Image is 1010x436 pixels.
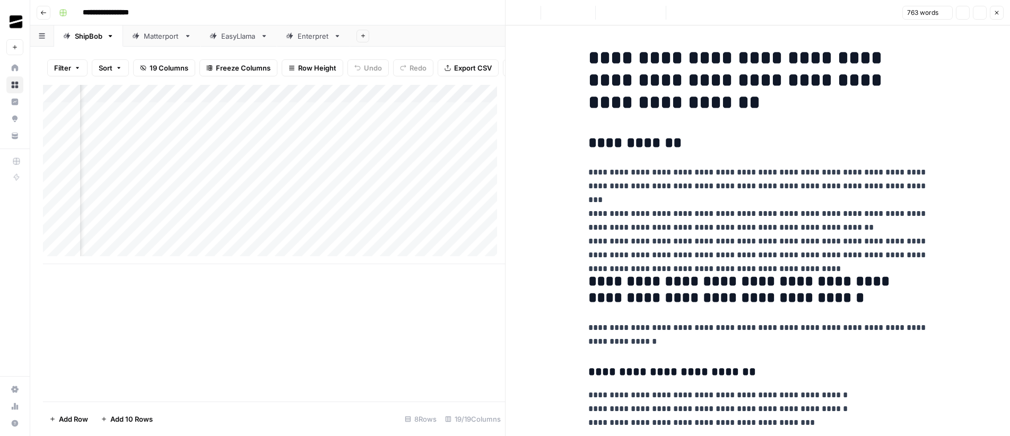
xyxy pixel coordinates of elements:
div: 19/19 Columns [441,411,505,428]
a: Opportunities [6,110,23,127]
div: Enterpret [298,31,329,41]
div: Matterport [144,31,180,41]
span: Undo [364,63,382,73]
a: Enterpret [277,25,350,47]
button: Row Height [282,59,343,76]
button: Help + Support [6,415,23,432]
button: Add Row [43,411,94,428]
span: 19 Columns [150,63,188,73]
div: EasyLlama [221,31,256,41]
span: Sort [99,63,112,73]
span: 763 words [907,8,938,18]
a: Your Data [6,127,23,144]
button: Workspace: OGM [6,8,23,35]
a: Insights [6,93,23,110]
button: 19 Columns [133,59,195,76]
span: Add 10 Rows [110,414,153,424]
div: 8 Rows [400,411,441,428]
a: Matterport [123,25,201,47]
button: Export CSV [438,59,499,76]
a: Usage [6,398,23,415]
span: Filter [54,63,71,73]
button: Sort [92,59,129,76]
span: Add Row [59,414,88,424]
div: ShipBob [75,31,102,41]
button: Filter [47,59,88,76]
span: Export CSV [454,63,492,73]
span: Row Height [298,63,336,73]
a: EasyLlama [201,25,277,47]
button: Redo [393,59,433,76]
a: ShipBob [54,25,123,47]
span: Redo [410,63,426,73]
a: Home [6,59,23,76]
span: Freeze Columns [216,63,271,73]
a: Browse [6,76,23,93]
button: Undo [347,59,389,76]
button: 763 words [902,6,953,20]
a: Settings [6,381,23,398]
button: Add 10 Rows [94,411,159,428]
img: OGM Logo [6,12,25,31]
button: Freeze Columns [199,59,277,76]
